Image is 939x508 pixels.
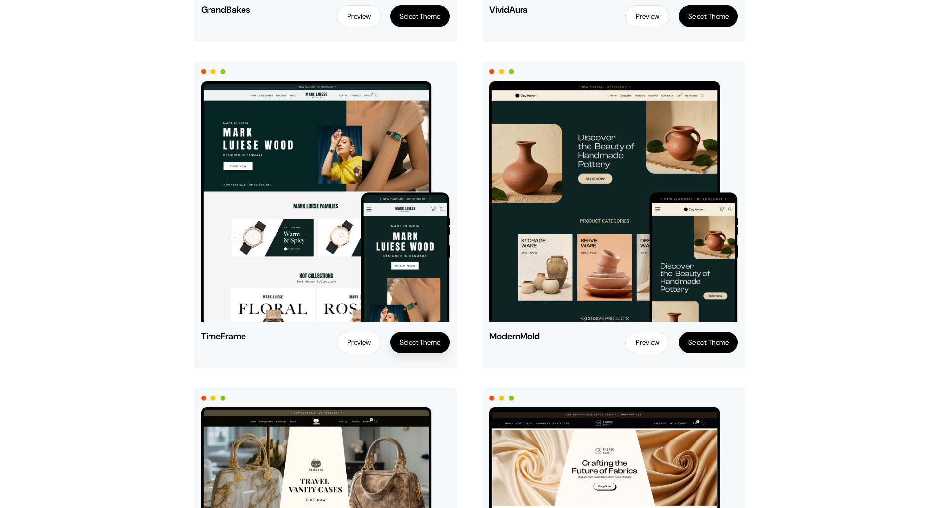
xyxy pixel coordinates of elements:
[201,81,450,322] img: timeframe.png
[489,5,562,14] span: VividAura
[201,5,274,14] span: GrandBakes
[489,332,562,340] span: ModernMold
[679,332,738,353] button: Select Theme
[679,5,738,27] button: Select Theme
[489,81,738,322] img: modernmold.png
[390,5,450,27] button: Select Theme
[625,332,669,353] a: Preview
[337,5,381,27] a: Preview
[201,332,274,340] span: TimeFrame
[625,5,669,27] a: Preview
[337,332,381,353] a: Preview
[390,332,450,353] button: Select Theme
